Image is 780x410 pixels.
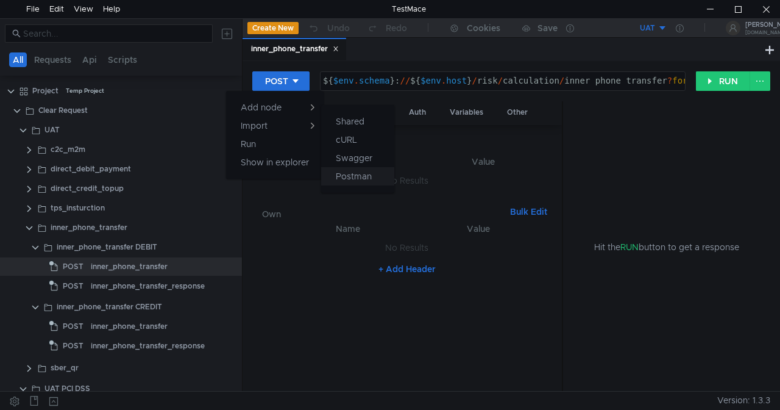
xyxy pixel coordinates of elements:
[336,169,372,184] app-tour-anchor: Postman
[226,153,324,171] button: Show in explorer
[241,120,268,131] app-tour-anchor: Import
[336,114,364,129] app-tour-anchor: Shared
[241,137,256,151] app-tour-anchor: Run
[241,155,309,170] app-tour-anchor: Show in explorer
[241,102,282,113] app-tour-anchor: Add node
[336,132,357,147] app-tour-anchor: cURL
[336,151,372,165] app-tour-anchor: Swagger
[321,112,394,131] button: Shared
[226,117,324,135] button: Import
[321,149,394,167] button: Swagger
[321,131,394,149] button: cURL
[226,98,324,117] button: Add node
[226,135,324,153] button: Run
[321,167,394,185] button: Postman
